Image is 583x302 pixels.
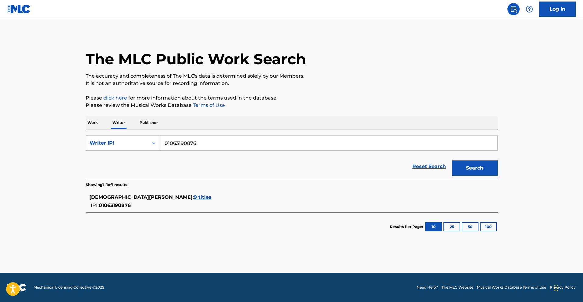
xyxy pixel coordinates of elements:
div: Writer IPI [90,139,144,147]
p: Showing 1 - 1 of 1 results [86,182,127,188]
p: It is not an authoritative source for recording information. [86,80,498,87]
img: search [510,5,517,13]
p: Please for more information about the terms used in the database. [86,94,498,102]
button: 10 [425,222,442,231]
a: Need Help? [417,285,438,290]
button: Search [452,160,498,176]
button: 25 [443,222,460,231]
button: 50 [462,222,478,231]
span: IPI: [91,202,99,208]
a: Privacy Policy [550,285,576,290]
p: Work [86,116,100,129]
span: 01063190876 [99,202,131,208]
img: help [526,5,533,13]
p: Please review the Musical Works Database [86,102,498,109]
a: Terms of Use [192,102,225,108]
h1: The MLC Public Work Search [86,50,306,68]
a: click here [103,95,127,101]
p: Results Per Page: [390,224,425,230]
span: Mechanical Licensing Collective © 2025 [34,285,104,290]
form: Search Form [86,135,498,179]
a: The MLC Website [442,285,473,290]
a: Musical Works Database Terms of Use [477,285,546,290]
iframe: Chat Widget [553,273,583,302]
img: logo [7,284,26,291]
p: The accuracy and completeness of The MLC's data is determined solely by our Members. [86,72,498,80]
span: [DEMOGRAPHIC_DATA][PERSON_NAME] : [89,194,194,200]
p: Publisher [138,116,160,129]
a: Reset Search [409,160,449,173]
p: Writer [111,116,127,129]
span: 9 titles [194,194,212,200]
button: 100 [480,222,497,231]
img: MLC Logo [7,5,31,13]
div: Drag [554,279,558,297]
a: Public Search [507,3,520,15]
div: Help [523,3,535,15]
a: Log In [539,2,576,17]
